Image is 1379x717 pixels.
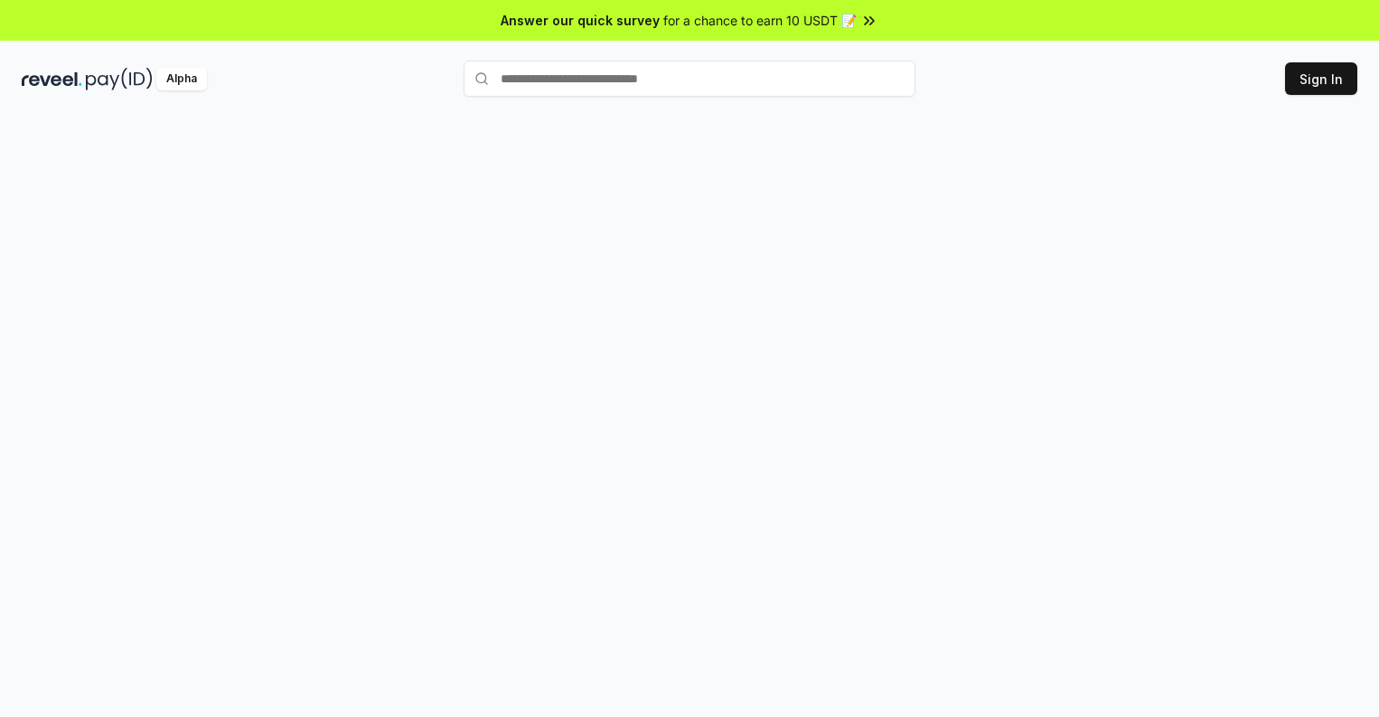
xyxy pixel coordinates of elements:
[86,68,153,90] img: pay_id
[1285,62,1357,95] button: Sign In
[501,11,660,30] span: Answer our quick survey
[156,68,207,90] div: Alpha
[22,68,82,90] img: reveel_dark
[663,11,857,30] span: for a chance to earn 10 USDT 📝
